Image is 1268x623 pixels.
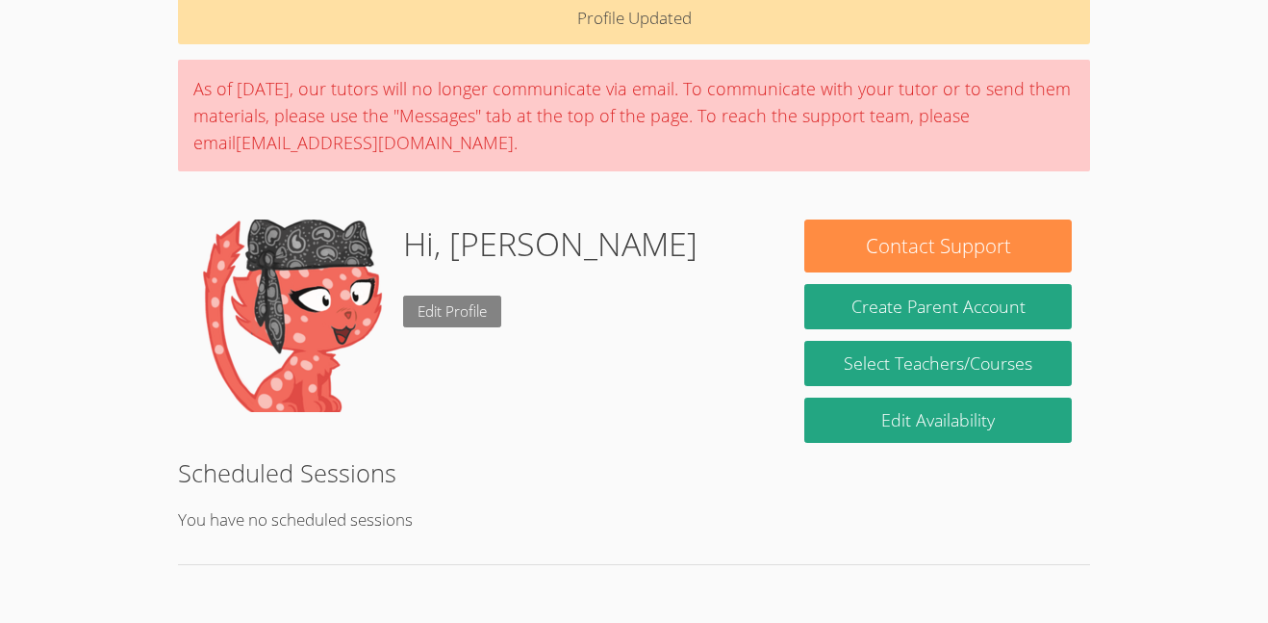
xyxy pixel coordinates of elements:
p: You have no scheduled sessions [178,506,1091,534]
h1: Hi, [PERSON_NAME] [403,220,697,269]
button: Create Parent Account [804,284,1072,329]
div: As of [DATE], our tutors will no longer communicate via email. To communicate with your tutor or ... [178,60,1091,171]
img: default.png [195,220,388,412]
a: Edit Availability [804,398,1072,443]
a: Select Teachers/Courses [804,341,1072,386]
a: Edit Profile [403,296,501,327]
h2: Scheduled Sessions [178,454,1091,491]
button: Contact Support [804,220,1072,273]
